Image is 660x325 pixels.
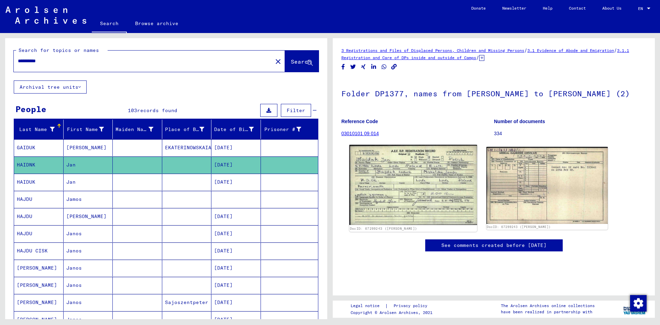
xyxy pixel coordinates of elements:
mat-header-cell: Prisoner # [261,120,318,139]
mat-cell: HAJDU [14,208,64,225]
mat-label: Search for topics or names [19,47,99,53]
div: Date of Birth [214,126,254,133]
b: Reference Code [341,119,378,124]
a: DocID: 67299243 ([PERSON_NAME]) [487,225,551,229]
p: The Arolsen Archives online collections [501,303,595,309]
button: Share on LinkedIn [370,63,377,71]
mat-cell: EKATERINOWSKAIA [162,139,212,156]
div: First Name [66,126,104,133]
a: Legal notice [351,302,385,310]
span: EN [638,6,646,11]
mat-cell: HAJDU [14,191,64,208]
mat-cell: [DATE] [211,225,261,242]
p: Copyright © Arolsen Archives, 2021 [351,310,436,316]
b: Number of documents [494,119,545,124]
button: Archival tree units [14,80,87,94]
mat-cell: HAJDU [14,225,64,242]
mat-cell: [DATE] [211,156,261,173]
span: / [524,47,527,53]
div: Place of Birth [165,124,213,135]
mat-cell: [PERSON_NAME] [14,260,64,277]
span: / [614,47,617,53]
mat-cell: HAIDUK [14,174,64,191]
span: Search [291,58,311,65]
button: Share on Facebook [340,63,347,71]
mat-cell: Janos [64,277,113,294]
mat-icon: close [274,57,282,66]
button: Share on WhatsApp [381,63,388,71]
mat-cell: [DATE] [211,294,261,311]
p: have been realized in partnership with [501,309,595,315]
mat-cell: Sajoszentpeter [162,294,212,311]
mat-header-cell: Date of Birth [211,120,261,139]
mat-cell: [PERSON_NAME] [14,277,64,294]
mat-cell: Janos [64,225,113,242]
button: Copy link [390,63,398,71]
mat-cell: Janos [64,260,113,277]
div: Last Name [17,124,63,135]
p: 334 [494,130,646,137]
mat-cell: Janos [64,242,113,259]
button: Filter [281,104,311,117]
div: First Name [66,124,113,135]
mat-header-cell: Place of Birth [162,120,212,139]
mat-cell: [DATE] [211,242,261,259]
mat-cell: HAJDU CISK [14,242,64,259]
div: Prisoner # [264,124,310,135]
mat-cell: [DATE] [211,174,261,191]
a: See comments created before [DATE] [441,242,547,249]
span: 103 [128,107,137,113]
mat-cell: HAIDNK [14,156,64,173]
mat-cell: Janos [64,294,113,311]
div: Maiden Name [115,126,153,133]
div: Place of Birth [165,126,205,133]
mat-header-cell: Last Name [14,120,64,139]
mat-cell: [DATE] [211,260,261,277]
span: records found [137,107,177,113]
div: Maiden Name [115,124,162,135]
h1: Folder DP1377, names from [PERSON_NAME] to [PERSON_NAME] (2) [341,78,646,108]
img: yv_logo.png [622,300,648,317]
div: Prisoner # [264,126,301,133]
a: Browse archive [127,15,187,32]
mat-header-cell: Maiden Name [113,120,162,139]
a: 3 Registrations and Files of Displaced Persons, Children and Missing Persons [341,48,524,53]
mat-cell: [PERSON_NAME] [64,208,113,225]
mat-cell: [DATE] [211,277,261,294]
button: Search [285,51,319,72]
mat-cell: Jan [64,156,113,173]
mat-cell: [PERSON_NAME] [64,139,113,156]
a: Search [92,15,127,33]
a: 03010101 09 014 [341,131,379,136]
div: Date of Birth [214,124,262,135]
button: Share on Twitter [350,63,357,71]
a: DocID: 67299243 ([PERSON_NAME]) [350,227,417,231]
mat-cell: Jamos [64,191,113,208]
a: 3.1 Evidence of Abode and Emigration [527,48,614,53]
img: Arolsen_neg.svg [5,7,86,24]
mat-header-cell: First Name [64,120,113,139]
a: Privacy policy [388,302,436,310]
img: 001.jpg [349,145,477,225]
mat-cell: Jan [64,174,113,191]
span: Filter [287,107,305,113]
button: Clear [271,54,285,68]
span: / [476,54,479,61]
div: People [15,103,46,115]
div: Last Name [17,126,55,133]
mat-cell: [PERSON_NAME] [14,294,64,311]
mat-cell: [DATE] [211,139,261,156]
mat-cell: [DATE] [211,208,261,225]
img: Change consent [630,295,647,312]
div: | [351,302,436,310]
button: Share on Xing [360,63,367,71]
img: 002.jpg [486,147,608,224]
mat-cell: GAIDUK [14,139,64,156]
